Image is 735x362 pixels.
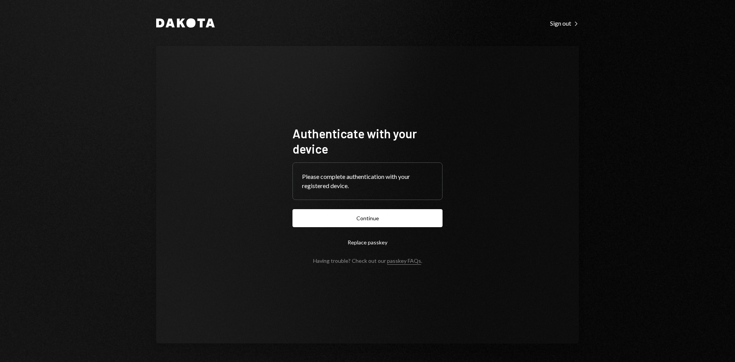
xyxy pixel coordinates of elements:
[292,209,443,227] button: Continue
[313,257,422,264] div: Having trouble? Check out our .
[550,20,579,27] div: Sign out
[302,172,433,190] div: Please complete authentication with your registered device.
[387,257,421,265] a: passkey FAQs
[550,19,579,27] a: Sign out
[292,233,443,251] button: Replace passkey
[292,126,443,156] h1: Authenticate with your device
